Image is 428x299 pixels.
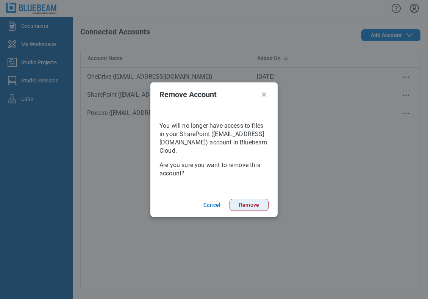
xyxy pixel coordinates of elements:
[159,161,269,178] p: Are you sure you want to remove this account?
[200,199,223,211] button: Cancel
[230,199,269,211] button: Remove
[159,122,269,155] p: You will no longer have access to files in your SharePoint ([EMAIL_ADDRESS][DOMAIN_NAME]) account...
[159,90,256,99] h2: Remove Account
[259,90,269,99] button: Close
